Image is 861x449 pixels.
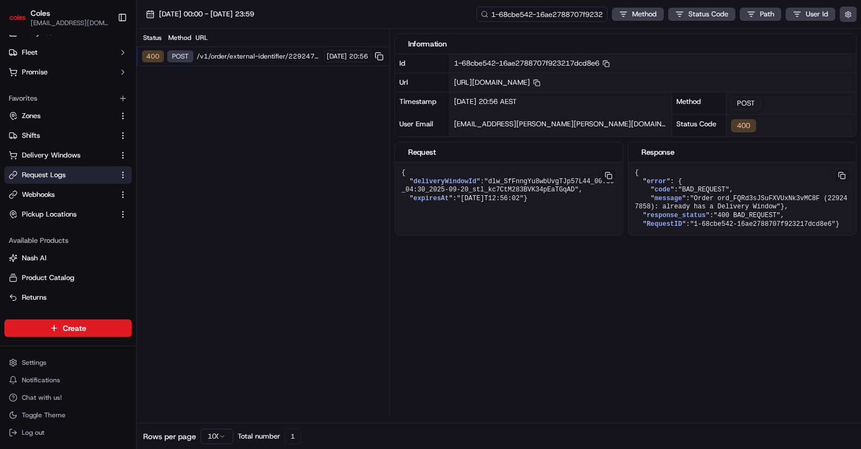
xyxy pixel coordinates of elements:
[4,319,132,337] button: Create
[109,185,132,194] span: Pylon
[628,162,856,235] pre: { " ": { " ": , " ": }, " ": , " ": }
[632,9,657,19] span: Method
[457,195,523,202] span: "[DATE]T12:56:02"
[159,9,254,19] span: [DATE] 00:00 - [DATE] 23:59
[63,323,86,334] span: Create
[668,8,735,21] button: Status Code
[672,92,727,114] div: Method
[760,9,774,19] span: Path
[22,393,62,402] span: Chat with us!
[37,115,138,124] div: We're available if you need us!
[22,273,74,283] span: Product Catalog
[22,358,46,367] span: Settings
[4,269,132,287] button: Product Catalog
[4,63,132,81] button: Promise
[22,209,76,219] span: Pickup Locations
[22,131,40,141] span: Shifts
[4,166,132,184] button: Request Logs
[9,190,114,200] a: Webhooks
[22,159,84,170] span: Knowledge Base
[7,154,88,174] a: 📗Knowledge Base
[103,159,175,170] span: API Documentation
[22,170,66,180] span: Request Logs
[327,52,347,61] span: [DATE]
[166,33,192,42] div: Method
[9,150,114,160] a: Delivery Windows
[4,390,132,405] button: Chat with us!
[22,411,66,419] span: Toggle Theme
[647,220,682,228] span: RequestID
[647,178,667,185] span: error
[11,44,199,61] p: Welcome 👋
[612,8,664,21] button: Method
[9,273,127,283] a: Product Catalog
[4,425,132,440] button: Log out
[4,249,132,267] button: Nash AI
[713,212,780,219] span: "400 BAD_REQUEST"
[740,8,781,21] button: Path
[22,48,38,57] span: Fleet
[92,160,101,168] div: 💻
[11,11,33,33] img: Nash
[4,44,132,61] button: Fleet
[349,52,368,61] span: 20:56
[476,7,608,22] input: Type to search
[22,67,48,77] span: Promise
[641,147,843,158] div: Response
[414,195,449,202] span: expiresAt
[395,162,623,209] pre: { " ": , " ": }
[22,150,80,160] span: Delivery Windows
[4,372,132,388] button: Notifications
[77,185,132,194] a: Powered byPylon
[9,253,127,263] a: Nash AI
[31,8,50,19] span: Coles
[186,108,199,121] button: Start new chat
[197,52,321,61] span: /v1/order/external-identifier/229247858/delivery-window/book
[9,9,26,26] img: Coles
[9,131,114,141] a: Shifts
[142,50,164,62] div: 400
[395,54,450,73] div: Id
[731,119,756,132] div: 400
[414,178,476,185] span: deliveryWindowId
[238,431,280,441] span: Total number
[408,147,610,158] div: Request
[4,407,132,423] button: Toggle Theme
[454,119,689,129] span: [EMAIL_ADDRESS][PERSON_NAME][PERSON_NAME][DOMAIN_NAME]
[9,170,114,180] a: Request Logs
[654,186,670,194] span: code
[731,97,761,110] div: POST
[395,92,450,115] div: Timestamp
[786,8,835,21] button: User Id
[22,376,60,384] span: Notifications
[678,186,729,194] span: "BAD_REQUEST"
[450,92,671,115] div: [DATE] 20:56 AEST
[9,293,127,302] a: Returns
[31,19,109,27] button: [EMAIL_ADDRESS][DOMAIN_NAME]
[22,253,46,263] span: Nash AI
[88,154,180,174] a: 💻API Documentation
[22,190,55,200] span: Webhooks
[454,78,540,87] span: [URL][DOMAIN_NAME]
[141,33,163,42] div: Status
[672,114,727,137] div: Status Code
[395,115,450,137] div: User Email
[22,428,44,437] span: Log out
[4,232,132,249] div: Available Products
[654,195,682,202] span: message
[22,111,40,121] span: Zones
[11,160,20,168] div: 📗
[806,9,828,19] span: User Id
[4,127,132,144] button: Shifts
[9,111,114,121] a: Zones
[285,429,301,444] div: 1
[22,293,46,302] span: Returns
[37,104,179,115] div: Start new chat
[635,195,847,211] span: "Order ord_FQRd3sJSuFXVUxNk3vMC8F (229247858): already has a Delivery Window"
[4,4,113,31] button: ColesColes[EMAIL_ADDRESS][DOMAIN_NAME]
[4,289,132,306] button: Returns
[688,9,728,19] span: Status Code
[402,178,614,194] span: "dlw_SfFnngYu8wbUvgTJp57L44_00:30_04:30_2025-09-20_stl_kc7CtM283BVK34pEaTGqAD"
[4,186,132,203] button: Webhooks
[690,220,835,228] span: "1-68cbe542-16ae2788707f923217dcd8e6"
